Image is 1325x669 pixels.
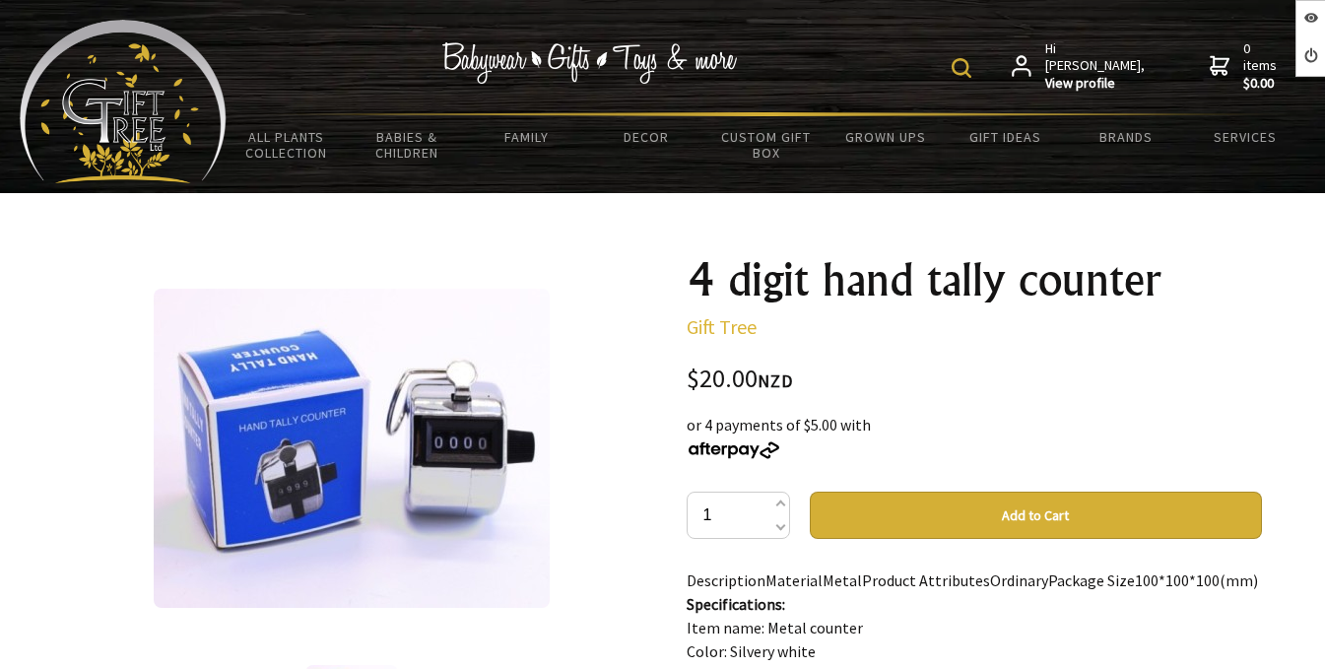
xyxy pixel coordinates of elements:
[1066,116,1186,158] a: Brands
[586,116,706,158] a: Decor
[227,116,347,173] a: All Plants Collection
[1210,40,1281,93] a: 0 items$0.00
[687,594,785,614] strong: Specifications:
[154,289,550,608] img: 4 digit hand tally counter
[1045,75,1147,93] strong: View profile
[687,441,781,459] img: Afterpay
[758,369,793,392] span: NZD
[441,42,737,84] img: Babywear - Gifts - Toys & more
[1243,39,1281,93] span: 0 items
[952,58,971,78] img: product search
[1185,116,1305,158] a: Services
[466,116,586,158] a: Family
[1243,75,1281,93] strong: $0.00
[687,413,1262,460] div: or 4 payments of $5.00 with
[946,116,1066,158] a: Gift Ideas
[687,314,757,339] a: Gift Tree
[826,116,946,158] a: Grown Ups
[1012,40,1147,93] a: Hi [PERSON_NAME],View profile
[687,367,1262,393] div: $20.00
[706,116,827,173] a: Custom Gift Box
[20,20,227,183] img: Babyware - Gifts - Toys and more...
[687,256,1262,303] h1: 4 digit hand tally counter
[1045,40,1147,93] span: Hi [PERSON_NAME],
[347,116,467,173] a: Babies & Children
[810,492,1262,539] button: Add to Cart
